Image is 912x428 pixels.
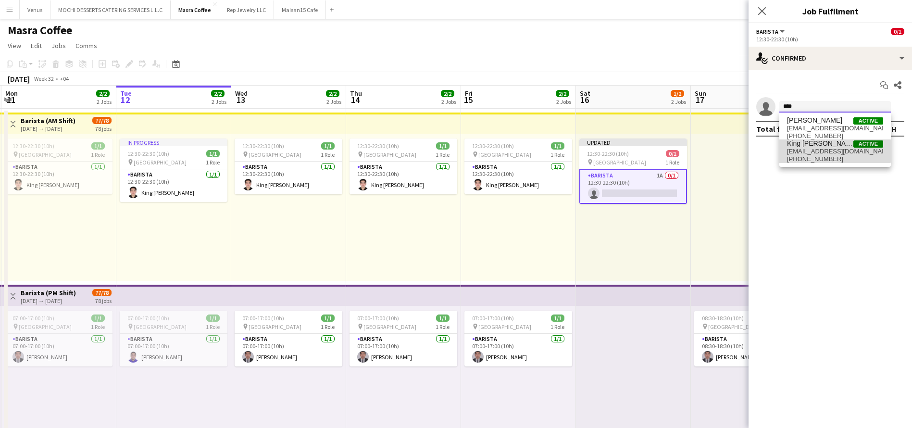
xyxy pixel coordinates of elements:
app-card-role: Barista1/107:00-17:00 (10h)[PERSON_NAME] [120,334,227,366]
span: 1 Role [321,151,335,158]
span: Active [853,117,883,125]
span: 1 Role [91,151,105,158]
div: In progress12:30-22:30 (10h)1/1 [GEOGRAPHIC_DATA]1 RoleBarista1/112:30-22:30 (10h)King [PERSON_NAME] [120,138,227,202]
app-card-role: Barista1/112:30-22:30 (10h)King [PERSON_NAME] [120,169,227,202]
app-job-card: 07:00-17:00 (10h)1/1 [GEOGRAPHIC_DATA]1 RoleBarista1/107:00-17:00 (10h)[PERSON_NAME] [5,311,112,366]
app-card-role: Barista1/107:00-17:00 (10h)[PERSON_NAME] [235,334,342,366]
span: Thu [350,89,362,98]
div: 12:30-22:30 (10h)1/1 [GEOGRAPHIC_DATA]1 RoleBarista1/112:30-22:30 (10h)King [PERSON_NAME] [235,138,342,194]
app-job-card: 12:30-22:30 (10h)1/1 [GEOGRAPHIC_DATA]1 RoleBarista1/112:30-22:30 (10h)King [PERSON_NAME] [5,138,112,194]
span: [GEOGRAPHIC_DATA] [19,151,72,158]
div: 07:00-17:00 (10h)1/1 [GEOGRAPHIC_DATA]1 RoleBarista1/107:00-17:00 (10h)[PERSON_NAME] [464,311,572,366]
span: 12:30-22:30 (10h) [127,150,169,157]
div: 2 Jobs [97,98,112,105]
button: MOCHI DESSERTS CATERING SERVICES L.L.C [50,0,171,19]
span: 1 Role [91,323,105,330]
span: View [8,41,21,50]
app-card-role: Barista1/107:00-17:00 (10h)[PERSON_NAME] [5,334,112,366]
a: Comms [72,39,101,52]
span: Active [853,140,883,148]
span: King Bryant Mancenido [787,139,853,148]
app-card-role: Barista1/112:30-22:30 (10h)King [PERSON_NAME] [235,162,342,194]
span: kingart_75@yahoo.com [787,125,883,132]
app-card-role: Barista1/107:00-17:00 (10h)[PERSON_NAME] [464,334,572,366]
h3: Barista (PM Shift) [21,289,76,297]
span: [GEOGRAPHIC_DATA] [363,323,416,330]
div: In progress [120,138,227,146]
span: 1/1 [321,315,335,322]
span: 1/1 [91,315,105,322]
span: [GEOGRAPHIC_DATA] [478,151,531,158]
span: Jobs [51,41,66,50]
span: 1/1 [206,315,220,322]
span: 1/1 [436,315,450,322]
app-job-card: 12:30-22:30 (10h)1/1 [GEOGRAPHIC_DATA]1 RoleBarista1/112:30-22:30 (10h)King [PERSON_NAME] [464,138,572,194]
app-card-role: Barista1/112:30-22:30 (10h)King [PERSON_NAME] [464,162,572,194]
span: 1 Role [436,323,450,330]
app-card-role: Barista1/107:00-17:00 (10h)[PERSON_NAME] [350,334,457,366]
span: 14 [349,94,362,105]
span: 1 Role [436,151,450,158]
span: Sat [580,89,590,98]
span: [GEOGRAPHIC_DATA] [19,323,72,330]
span: 2/2 [556,90,569,97]
div: 78 jobs [95,124,112,132]
app-card-role: Barista1/112:30-22:30 (10h)King [PERSON_NAME] [5,162,112,194]
span: 77/78 [92,117,112,124]
span: 1 Role [550,151,564,158]
app-card-role: Barista1/112:30-22:30 (10h)King [PERSON_NAME] [350,162,457,194]
span: Wed [235,89,248,98]
span: [GEOGRAPHIC_DATA] [708,323,761,330]
span: [GEOGRAPHIC_DATA] [134,323,187,330]
div: Total fee [756,124,789,134]
span: Comms [75,41,97,50]
h1: Masra Coffee [8,23,72,38]
span: 12:30-22:30 (10h) [357,142,399,150]
span: 13 [234,94,248,105]
h3: Job Fulfilment [749,5,912,17]
app-job-card: 07:00-17:00 (10h)1/1 [GEOGRAPHIC_DATA]1 RoleBarista1/107:00-17:00 (10h)[PERSON_NAME] [350,311,457,366]
a: View [4,39,25,52]
a: Edit [27,39,46,52]
div: 07:00-17:00 (10h)1/1 [GEOGRAPHIC_DATA]1 RoleBarista1/107:00-17:00 (10h)[PERSON_NAME] [235,311,342,366]
div: Updated12:30-22:30 (10h)0/1 [GEOGRAPHIC_DATA]1 RoleBarista1A0/112:30-22:30 (10h) [579,138,687,204]
app-job-card: 08:30-18:30 (10h)1/1 [GEOGRAPHIC_DATA]1 RoleBarista1/108:30-18:30 (10h)[PERSON_NAME] [694,311,802,366]
span: 1/1 [551,315,564,322]
span: 16 [578,94,590,105]
div: +04 [60,75,69,82]
span: 17 [693,94,706,105]
span: 1/1 [91,142,105,150]
span: 1/1 [206,150,220,157]
span: Mon [5,89,18,98]
app-job-card: 07:00-17:00 (10h)1/1 [GEOGRAPHIC_DATA]1 RoleBarista1/107:00-17:00 (10h)[PERSON_NAME] [120,311,227,366]
span: Fri [465,89,473,98]
div: 2 Jobs [441,98,456,105]
span: Week 32 [32,75,56,82]
span: Sun [695,89,706,98]
div: 78 jobs [95,296,112,304]
span: mkingbryant@gmail.com [787,148,883,155]
div: [DATE] [8,74,30,84]
span: [GEOGRAPHIC_DATA] [249,323,301,330]
span: [GEOGRAPHIC_DATA] [134,159,187,166]
span: 15 [463,94,473,105]
span: 12:30-22:30 (10h) [587,150,629,157]
app-job-card: 12:30-22:30 (10h)1/1 [GEOGRAPHIC_DATA]1 RoleBarista1/112:30-22:30 (10h)King [PERSON_NAME] [350,138,457,194]
span: [GEOGRAPHIC_DATA] [593,159,646,166]
span: 12:30-22:30 (10h) [12,142,54,150]
app-card-role: Barista1/108:30-18:30 (10h)[PERSON_NAME] [694,334,802,366]
span: 07:00-17:00 (10h) [12,315,54,322]
span: [GEOGRAPHIC_DATA] [249,151,301,158]
span: Barista [756,28,778,35]
span: 07:00-17:00 (10h) [357,315,399,322]
span: 12:30-22:30 (10h) [242,142,284,150]
span: 07:00-17:00 (10h) [242,315,284,322]
span: 12:30-22:30 (10h) [472,142,514,150]
span: 1 Role [321,323,335,330]
button: Venus [20,0,50,19]
span: [GEOGRAPHIC_DATA] [363,151,416,158]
